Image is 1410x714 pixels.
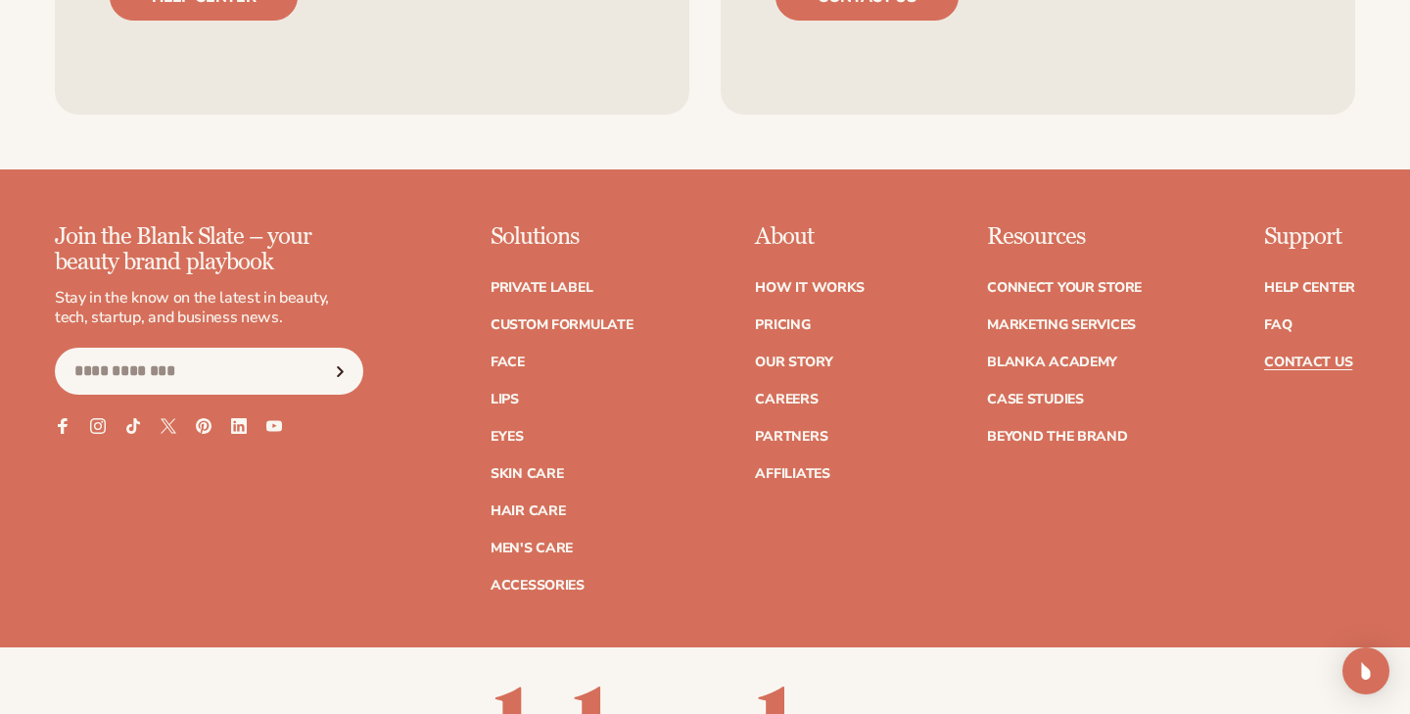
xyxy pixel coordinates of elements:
[755,430,827,444] a: Partners
[987,430,1128,444] a: Beyond the brand
[987,318,1136,332] a: Marketing services
[491,579,585,593] a: Accessories
[755,281,865,295] a: How It Works
[1264,318,1292,332] a: FAQ
[987,356,1117,369] a: Blanka Academy
[1264,224,1355,250] p: Support
[491,504,565,518] a: Hair Care
[491,318,634,332] a: Custom formulate
[1264,356,1352,369] a: Contact Us
[491,393,519,406] a: Lips
[55,224,363,276] p: Join the Blank Slate – your beauty brand playbook
[491,224,634,250] p: Solutions
[755,393,818,406] a: Careers
[491,281,592,295] a: Private label
[1264,281,1355,295] a: Help Center
[755,224,865,250] p: About
[491,467,563,481] a: Skin Care
[319,348,362,395] button: Subscribe
[55,288,363,329] p: Stay in the know on the latest in beauty, tech, startup, and business news.
[491,430,524,444] a: Eyes
[987,281,1142,295] a: Connect your store
[491,542,573,555] a: Men's Care
[1342,647,1389,694] div: Open Intercom Messenger
[987,224,1142,250] p: Resources
[987,393,1084,406] a: Case Studies
[755,467,829,481] a: Affiliates
[755,356,832,369] a: Our Story
[491,356,525,369] a: Face
[755,318,810,332] a: Pricing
